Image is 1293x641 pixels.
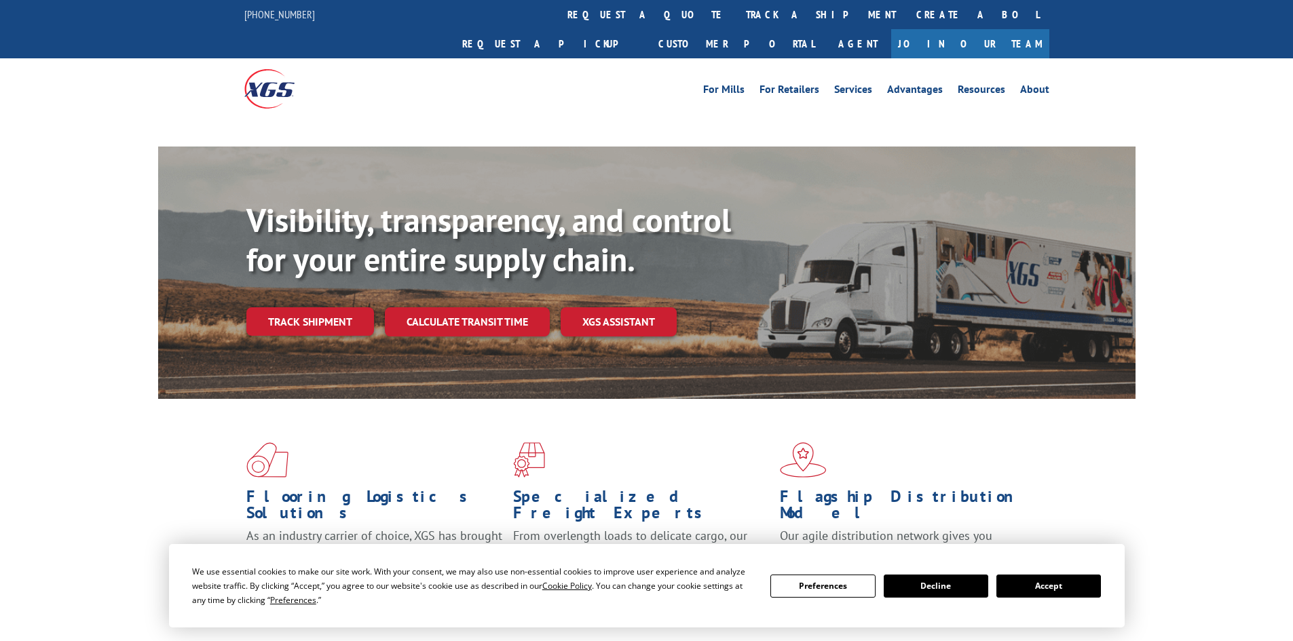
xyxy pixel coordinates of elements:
a: Advantages [887,84,943,99]
a: XGS ASSISTANT [561,307,677,336]
p: From overlength loads to delicate cargo, our experienced staff knows the best way to move your fr... [513,528,770,588]
button: Decline [884,575,988,598]
span: As an industry carrier of choice, XGS has brought innovation and dedication to flooring logistics... [246,528,502,576]
a: Agent [825,29,891,58]
a: Services [834,84,872,99]
a: Resources [958,84,1005,99]
img: xgs-icon-focused-on-flooring-red [513,442,545,478]
h1: Flooring Logistics Solutions [246,488,503,528]
img: xgs-icon-total-supply-chain-intelligence-red [246,442,288,478]
h1: Flagship Distribution Model [780,488,1036,528]
button: Accept [996,575,1101,598]
a: Track shipment [246,307,374,336]
button: Preferences [770,575,875,598]
img: xgs-icon-flagship-distribution-model-red [780,442,827,478]
a: Calculate transit time [385,307,550,336]
a: Customer Portal [648,29,825,58]
div: Cookie Consent Prompt [169,544,1125,627]
div: We use essential cookies to make our site work. With your consent, we may also use non-essential ... [192,564,754,607]
h1: Specialized Freight Experts [513,488,770,528]
a: About [1020,84,1049,99]
a: For Retailers [760,84,819,99]
span: Our agile distribution network gives you nationwide inventory management on demand. [780,528,1030,560]
span: Preferences [270,594,316,606]
a: Join Our Team [891,29,1049,58]
a: Request a pickup [452,29,648,58]
span: Cookie Policy [542,580,592,591]
a: [PHONE_NUMBER] [244,7,315,21]
b: Visibility, transparency, and control for your entire supply chain. [246,199,731,280]
a: For Mills [703,84,745,99]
